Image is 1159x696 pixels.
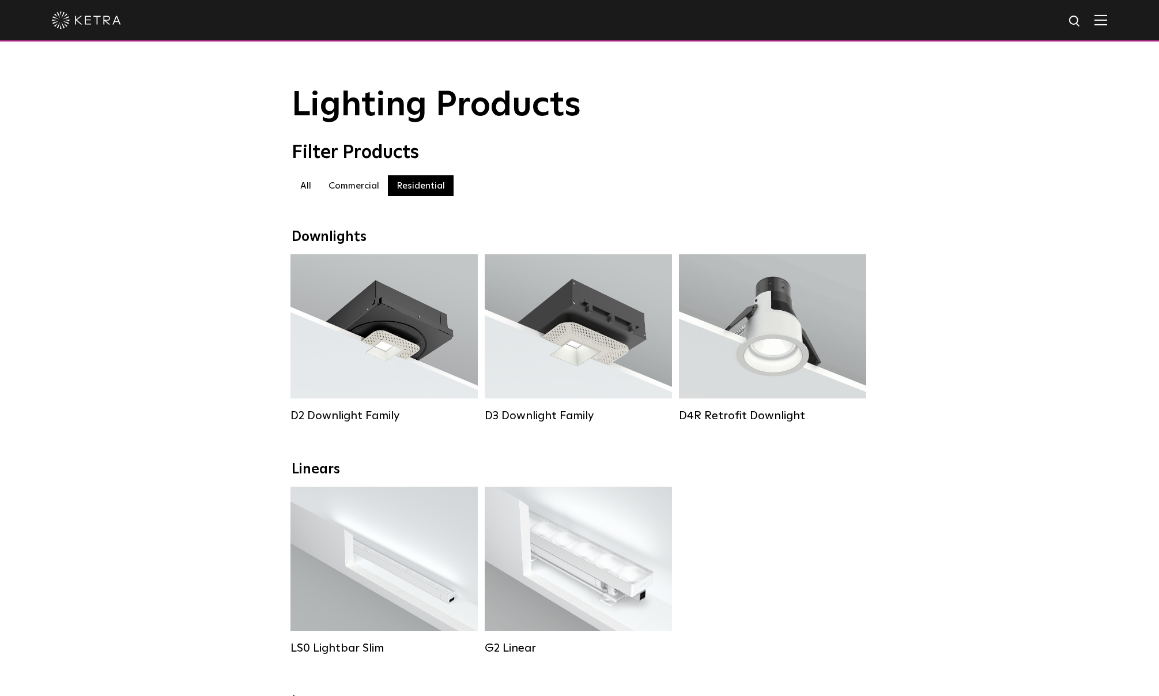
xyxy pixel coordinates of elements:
label: Residential [388,175,454,196]
div: Linears [292,461,868,478]
div: G2 Linear [485,641,672,655]
label: Commercial [320,175,388,196]
a: G2 Linear Lumen Output:400 / 700 / 1000Colors:WhiteBeam Angles:Flood / [GEOGRAPHIC_DATA] / Narrow... [485,487,672,655]
div: D4R Retrofit Downlight [679,409,866,423]
div: Downlights [292,229,868,246]
img: ketra-logo-2019-white [52,12,121,29]
a: LS0 Lightbar Slim Lumen Output:200 / 350Colors:White / BlackControl:X96 Controller [290,487,478,655]
a: D3 Downlight Family Lumen Output:700 / 900 / 1100Colors:White / Black / Silver / Bronze / Paintab... [485,254,672,423]
div: LS0 Lightbar Slim [290,641,478,655]
div: D2 Downlight Family [290,409,478,423]
div: Filter Products [292,142,868,164]
img: Hamburger%20Nav.svg [1094,14,1107,25]
a: D2 Downlight Family Lumen Output:1200Colors:White / Black / Gloss Black / Silver / Bronze / Silve... [290,254,478,423]
label: All [292,175,320,196]
img: search icon [1068,14,1082,29]
div: D3 Downlight Family [485,409,672,423]
span: Lighting Products [292,88,581,123]
a: D4R Retrofit Downlight Lumen Output:800Colors:White / BlackBeam Angles:15° / 25° / 40° / 60°Watta... [679,254,866,423]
